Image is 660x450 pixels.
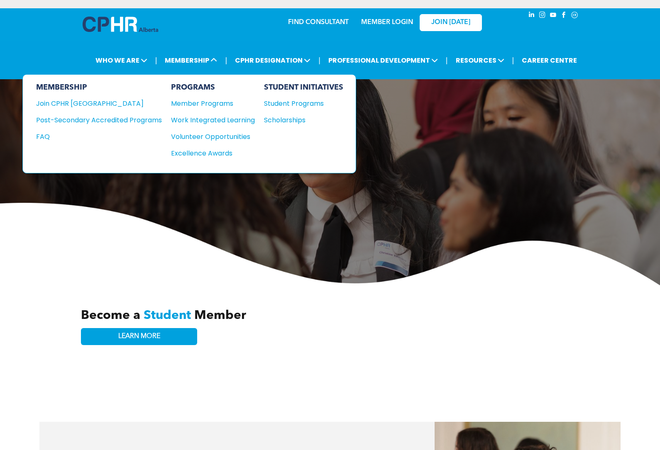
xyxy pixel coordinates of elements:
span: WHO WE ARE [93,53,150,68]
li: | [512,52,514,69]
li: | [318,52,320,69]
a: FAQ [36,131,162,142]
span: MEMBERSHIP [162,53,220,68]
span: PROFESSIONAL DEVELOPMENT [326,53,440,68]
span: JOIN [DATE] [431,19,470,27]
div: Volunteer Opportunities [171,131,247,142]
a: Member Programs [171,98,255,109]
li: | [155,52,157,69]
img: A blue and white logo for cp alberta [83,17,158,32]
div: FAQ [36,131,149,142]
span: Become a [81,309,140,322]
a: CAREER CENTRE [519,53,579,68]
a: Work Integrated Learning [171,115,255,125]
span: LEARN MORE [118,333,160,341]
span: Student [144,309,191,322]
li: | [225,52,227,69]
a: JOIN [DATE] [420,14,482,31]
div: Excellence Awards [171,148,247,158]
div: Post-Secondary Accredited Programs [36,115,149,125]
a: MEMBER LOGIN [361,19,413,26]
span: RESOURCES [453,53,507,68]
div: STUDENT INITIATIVES [264,83,343,92]
a: Excellence Awards [171,148,255,158]
a: Scholarships [264,115,343,125]
a: linkedin [527,10,536,22]
a: Social network [570,10,579,22]
span: Member [194,309,246,322]
a: youtube [548,10,557,22]
a: LEARN MORE [81,328,197,345]
div: Work Integrated Learning [171,115,247,125]
a: Post-Secondary Accredited Programs [36,115,162,125]
div: PROGRAMS [171,83,255,92]
a: FIND CONSULTANT [288,19,349,26]
a: instagram [538,10,547,22]
a: Volunteer Opportunities [171,131,255,142]
div: Member Programs [171,98,247,109]
div: Student Programs [264,98,335,109]
li: | [446,52,448,69]
span: CPHR DESIGNATION [232,53,313,68]
a: Join CPHR [GEOGRAPHIC_DATA] [36,98,162,109]
div: MEMBERSHIP [36,83,162,92]
a: Student Programs [264,98,343,109]
a: facebook [559,10,568,22]
div: Join CPHR [GEOGRAPHIC_DATA] [36,98,149,109]
div: Scholarships [264,115,335,125]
